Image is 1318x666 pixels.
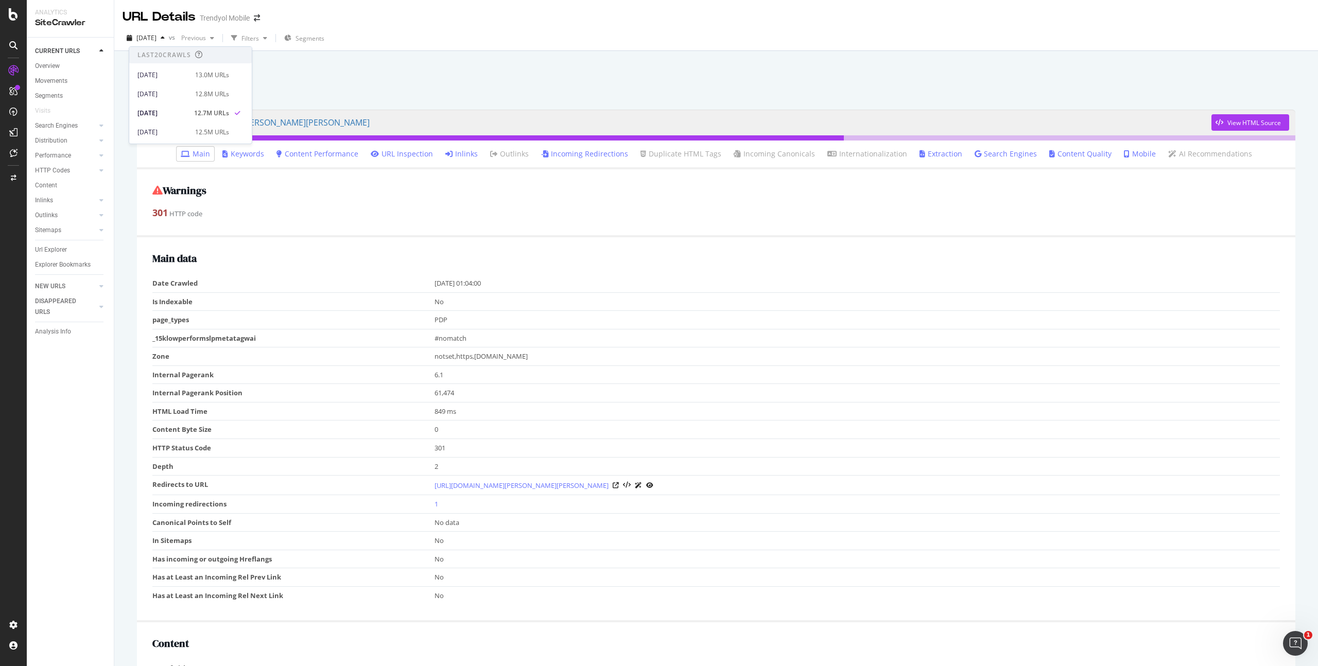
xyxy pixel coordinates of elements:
[152,402,435,420] td: HTML Load Time
[435,439,1280,458] td: 301
[35,8,106,17] div: Analytics
[1211,114,1289,131] button: View HTML Source
[35,165,70,176] div: HTTP Codes
[635,480,642,490] a: AI Url Details
[435,329,1280,347] td: #nomatch
[435,518,1275,528] div: No data
[640,149,721,159] a: Duplicate HTML Tags
[35,195,53,206] div: Inlinks
[280,30,328,46] button: Segments
[222,149,264,159] a: Keywords
[623,482,631,489] button: View HTML Source
[137,128,189,137] div: [DATE]
[195,128,229,137] div: 12.5M URLs
[35,46,96,57] a: CURRENT URLS
[195,90,229,99] div: 12.8M URLs
[152,185,1280,196] h2: Warnings
[35,225,61,236] div: Sitemaps
[177,33,206,42] span: Previous
[435,550,1280,568] td: No
[123,30,169,46] button: [DATE]
[152,206,1280,220] div: HTTP code
[152,420,435,439] td: Content Byte Size
[435,480,609,490] a: [URL][DOMAIN_NAME][PERSON_NAME][PERSON_NAME]
[435,568,1280,587] td: No
[152,206,168,219] strong: 301
[152,586,435,604] td: Has at Least an Incoming Rel Next Link
[435,365,1280,384] td: 6.1
[152,274,435,292] td: Date Crawled
[181,149,210,159] a: Main
[435,292,1280,311] td: No
[152,550,435,568] td: Has incoming or outgoing Hreflangs
[152,292,435,311] td: Is Indexable
[1168,149,1252,159] a: AI Recommendations
[35,296,96,318] a: DISAPPEARED URLS
[35,46,80,57] div: CURRENT URLS
[35,244,67,255] div: Url Explorer
[435,499,438,509] a: 1
[35,259,91,270] div: Explorer Bookmarks
[435,457,1280,476] td: 2
[435,347,1280,366] td: notset,https,[DOMAIN_NAME]
[435,311,1280,329] td: PDP
[152,495,435,514] td: Incoming redirections
[152,513,435,532] td: Canonical Points to Self
[445,149,478,159] a: Inlinks
[195,71,229,80] div: 13.0M URLs
[152,439,435,458] td: HTTP Status Code
[35,61,107,72] a: Overview
[169,33,177,42] span: vs
[541,149,628,159] a: Incoming Redirections
[35,135,96,146] a: Distribution
[177,30,218,46] button: Previous
[35,326,107,337] a: Analysis Info
[435,384,1280,402] td: 61,474
[35,120,96,131] a: Search Engines
[35,210,58,221] div: Outlinks
[35,165,96,176] a: HTTP Codes
[35,120,78,131] div: Search Engines
[35,106,61,116] a: Visits
[137,50,191,59] div: Last 20 Crawls
[435,420,1280,439] td: 0
[35,91,63,101] div: Segments
[35,225,96,236] a: Sitemaps
[152,329,435,347] td: _15klowperformslpmetatagwai
[646,480,653,490] a: URL Inspection
[143,110,1211,135] a: [URL][DOMAIN_NAME][PERSON_NAME][PERSON_NAME]
[35,180,57,191] div: Content
[136,33,157,42] span: 2025 Aug. 31st
[152,638,1280,649] h2: Content
[975,149,1037,159] a: Search Engines
[35,76,107,86] a: Movements
[137,109,188,118] div: [DATE]
[123,8,196,26] div: URL Details
[35,210,96,221] a: Outlinks
[35,150,96,161] a: Performance
[35,195,96,206] a: Inlinks
[152,532,435,550] td: In Sitemaps
[152,365,435,384] td: Internal Pagerank
[35,76,67,86] div: Movements
[35,180,107,191] a: Content
[613,482,619,488] a: Visit Online Page
[35,91,107,101] a: Segments
[152,253,1280,264] h2: Main data
[296,34,324,43] span: Segments
[827,149,907,159] a: Internationalization
[152,384,435,402] td: Internal Pagerank Position
[435,586,1280,604] td: No
[35,106,50,116] div: Visits
[152,311,435,329] td: page_types
[200,13,250,23] div: Trendyol Mobile
[35,244,107,255] a: Url Explorer
[1304,631,1312,639] span: 1
[35,281,96,292] a: NEW URLS
[152,347,435,366] td: Zone
[35,150,71,161] div: Performance
[137,71,189,80] div: [DATE]
[1283,631,1308,656] iframe: Intercom live chat
[1227,118,1281,127] div: View HTML Source
[152,568,435,587] td: Has at Least an Incoming Rel Prev Link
